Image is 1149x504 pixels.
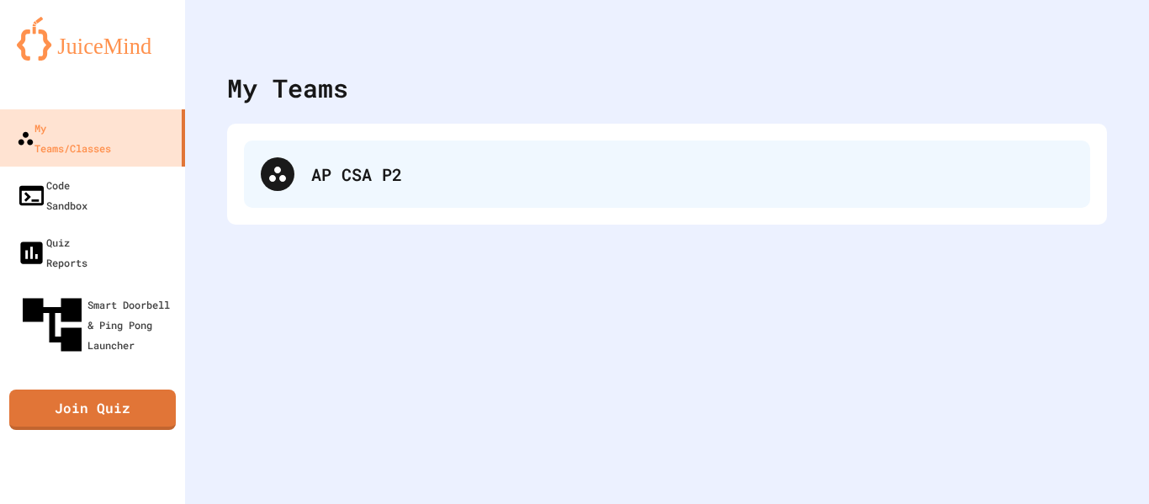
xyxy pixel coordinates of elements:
div: Smart Doorbell & Ping Pong Launcher [17,289,178,360]
div: AP CSA P2 [311,162,1073,187]
div: Quiz Reports [17,232,87,273]
a: Join Quiz [9,390,176,430]
div: My Teams/Classes [17,118,111,158]
div: Code Sandbox [17,175,87,215]
img: logo-orange.svg [17,17,168,61]
div: My Teams [227,69,348,107]
div: AP CSA P2 [244,141,1090,208]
